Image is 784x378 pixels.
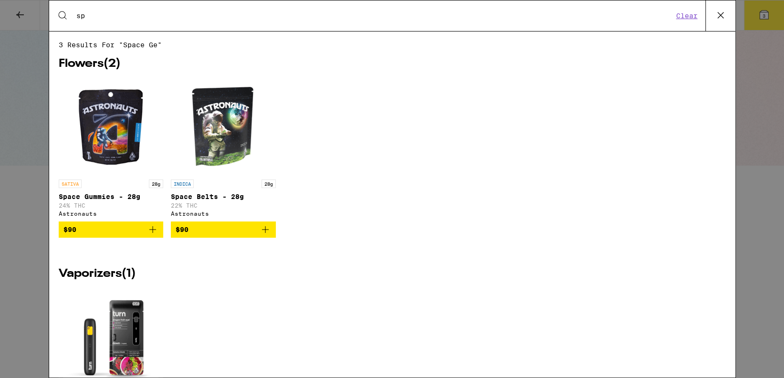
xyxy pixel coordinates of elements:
[59,79,164,221] a: Open page for Space Gummies - 28g from Astronauts
[171,202,276,209] p: 22% THC
[59,58,726,70] h2: Flowers ( 2 )
[171,210,276,217] div: Astronauts
[59,268,726,280] h2: Vaporizers ( 1 )
[59,193,164,200] p: Space Gummies - 28g
[59,179,82,188] p: SATIVA
[673,11,700,20] button: Clear
[59,41,726,49] span: 3 results for "space ge"
[176,79,271,175] img: Astronauts - Space Belts - 28g
[149,179,163,188] p: 28g
[59,202,164,209] p: 24% THC
[171,193,276,200] p: Space Belts - 28g
[59,221,164,238] button: Add to bag
[171,79,276,221] a: Open page for Space Belts - 28g from Astronauts
[171,179,194,188] p: INDICA
[176,226,188,233] span: $90
[59,210,164,217] div: Astronauts
[63,226,76,233] span: $90
[6,7,69,14] span: Hi. Need any help?
[76,11,673,20] input: Search for products & categories
[261,179,276,188] p: 28g
[171,221,276,238] button: Add to bag
[63,79,158,175] img: Astronauts - Space Gummies - 28g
